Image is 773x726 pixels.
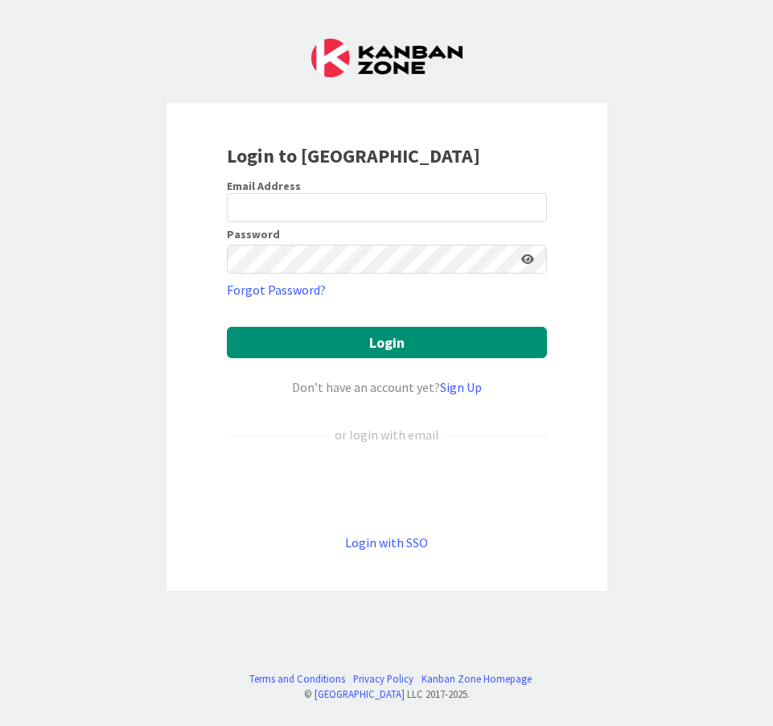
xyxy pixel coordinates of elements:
[227,280,326,299] a: Forgot Password?
[353,671,413,687] a: Privacy Policy
[227,179,301,193] label: Email Address
[421,671,532,687] a: Kanban Zone Homepage
[227,327,547,358] button: Login
[227,143,480,168] b: Login to [GEOGRAPHIC_DATA]
[227,471,547,506] div: Inloggen met Google. Wordt geopend in een nieuw tabblad
[331,425,443,444] div: or login with email
[249,671,345,687] a: Terms and Conditions
[440,379,482,395] a: Sign Up
[315,687,405,700] a: [GEOGRAPHIC_DATA]
[311,39,463,77] img: Kanban Zone
[345,534,428,551] a: Login with SSO
[219,471,555,506] iframe: Knop Inloggen met Google
[241,687,532,702] div: © LLC 2017- 2025 .
[227,377,547,397] div: Don’t have an account yet?
[227,229,280,240] label: Password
